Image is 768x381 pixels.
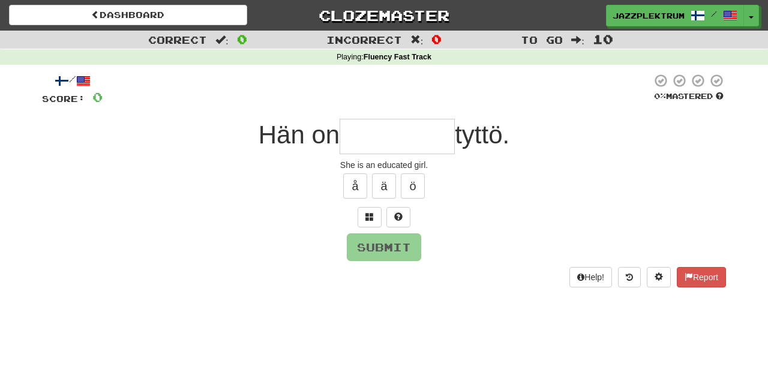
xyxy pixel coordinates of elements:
[215,35,229,45] span: :
[364,53,431,61] strong: Fluency Fast Track
[618,267,641,287] button: Round history (alt+y)
[401,173,425,199] button: ö
[326,34,402,46] span: Incorrect
[431,32,442,46] span: 0
[92,89,103,104] span: 0
[613,10,685,21] span: jazzplektrum
[569,267,612,287] button: Help!
[571,35,584,45] span: :
[386,207,410,227] button: Single letter hint - you only get 1 per sentence and score half the points! alt+h
[9,5,247,25] a: Dashboard
[711,10,717,18] span: /
[265,5,503,26] a: Clozemaster
[372,173,396,199] button: ä
[347,233,421,261] button: Submit
[148,34,207,46] span: Correct
[42,94,85,104] span: Score:
[652,91,726,102] div: Mastered
[42,159,726,171] div: She is an educated girl.
[358,207,382,227] button: Switch sentence to multiple choice alt+p
[410,35,424,45] span: :
[42,73,103,88] div: /
[606,5,744,26] a: jazzplektrum /
[237,32,247,46] span: 0
[593,32,613,46] span: 10
[343,173,367,199] button: å
[654,91,666,101] span: 0 %
[521,34,563,46] span: To go
[677,267,726,287] button: Report
[259,121,340,149] span: Hän on
[455,121,509,149] span: tyttö.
